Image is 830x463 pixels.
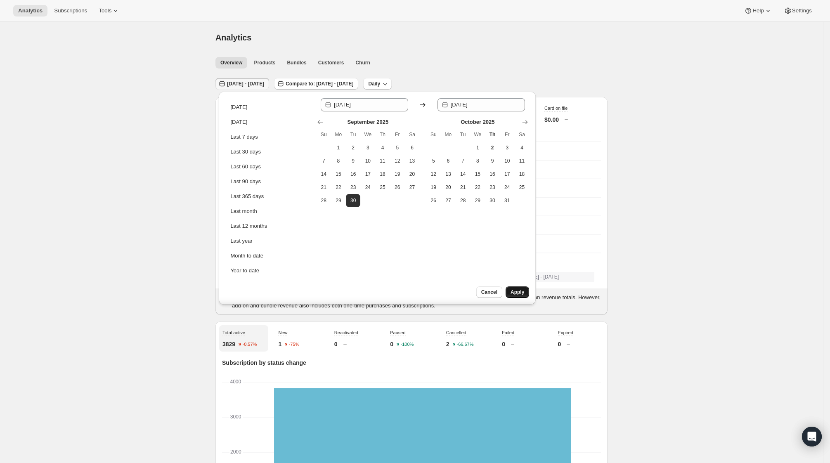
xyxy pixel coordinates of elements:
[485,128,500,141] th: Thursday
[393,158,402,164] span: 12
[488,197,497,204] span: 30
[441,194,456,207] button: Monday October 27 2025
[390,128,405,141] th: Friday
[518,171,526,177] span: 18
[473,131,482,138] span: We
[488,158,497,164] span: 9
[375,168,390,181] button: Thursday September 18 2025
[488,144,497,151] span: 2
[500,194,515,207] button: Friday October 31 2025
[408,144,416,151] span: 6
[378,184,387,191] span: 25
[503,158,511,164] span: 10
[220,59,242,66] span: Overview
[316,168,331,181] button: Sunday September 14 2025
[228,190,310,203] button: Last 365 days
[485,141,500,154] button: Today Thursday October 2 2025
[459,171,467,177] span: 14
[215,33,251,42] span: Analytics
[515,181,530,194] button: Saturday October 25 2025
[230,163,261,171] div: Last 60 days
[228,130,310,144] button: Last 7 days
[286,80,353,87] span: Compare to: [DATE] - [DATE]
[334,171,343,177] span: 15
[446,330,466,335] span: Cancelled
[503,197,511,204] span: 31
[349,171,357,177] span: 16
[378,144,387,151] span: 4
[319,171,328,177] span: 14
[518,144,526,151] span: 4
[368,80,380,87] span: Daily
[230,103,247,111] div: [DATE]
[518,131,526,138] span: Sa
[512,272,594,282] button: [DATE] - [DATE]
[485,154,500,168] button: Thursday October 9 2025
[408,131,416,138] span: Sa
[364,171,372,177] span: 17
[316,154,331,168] button: Sunday September 7 2025
[485,181,500,194] button: Thursday October 23 2025
[429,197,437,204] span: 26
[230,449,241,455] text: 2000
[230,207,257,215] div: Last month
[488,171,497,177] span: 16
[519,116,531,128] button: Show next month, November 2025
[456,128,471,141] th: Tuesday
[228,116,310,129] button: [DATE]
[215,78,269,90] button: [DATE] - [DATE]
[331,181,346,194] button: Monday September 22 2025
[334,158,343,164] span: 8
[502,340,505,348] p: 0
[515,154,530,168] button: Saturday October 11 2025
[228,175,310,188] button: Last 90 days
[544,106,568,111] span: Card on file
[426,154,441,168] button: Sunday October 5 2025
[390,181,405,194] button: Friday September 26 2025
[408,158,416,164] span: 13
[316,194,331,207] button: Sunday September 28 2025
[456,194,471,207] button: Tuesday October 28 2025
[346,154,361,168] button: Tuesday September 9 2025
[390,330,405,335] span: Paused
[470,168,485,181] button: Wednesday October 15 2025
[316,128,331,141] th: Sunday
[254,59,275,66] span: Products
[230,379,241,385] text: 4000
[227,80,264,87] span: [DATE] - [DATE]
[405,128,420,141] th: Saturday
[278,340,281,348] p: 1
[441,128,456,141] th: Monday
[349,184,357,191] span: 23
[274,382,571,383] rect: Expired-6 0
[346,128,361,141] th: Tuesday
[429,184,437,191] span: 19
[375,181,390,194] button: Thursday September 25 2025
[802,427,822,446] div: Open Intercom Messenger
[426,128,441,141] th: Sunday
[401,342,414,347] text: -100%
[393,171,402,177] span: 19
[456,342,473,347] text: -66.67%
[228,205,310,218] button: Last month
[459,131,467,138] span: Tu
[518,158,526,164] span: 11
[752,7,764,14] span: Help
[390,141,405,154] button: Friday September 5 2025
[94,5,125,17] button: Tools
[331,141,346,154] button: Monday September 1 2025
[515,128,530,141] th: Saturday
[318,59,344,66] span: Customers
[470,128,485,141] th: Wednesday
[473,144,482,151] span: 1
[459,158,467,164] span: 7
[446,340,449,348] p: 2
[346,141,361,154] button: Tuesday September 2 2025
[222,359,601,367] p: Subscription by status change
[500,141,515,154] button: Friday October 3 2025
[408,171,416,177] span: 20
[364,144,372,151] span: 3
[456,181,471,194] button: Tuesday October 21 2025
[228,264,310,277] button: Year to date
[515,141,530,154] button: Saturday October 4 2025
